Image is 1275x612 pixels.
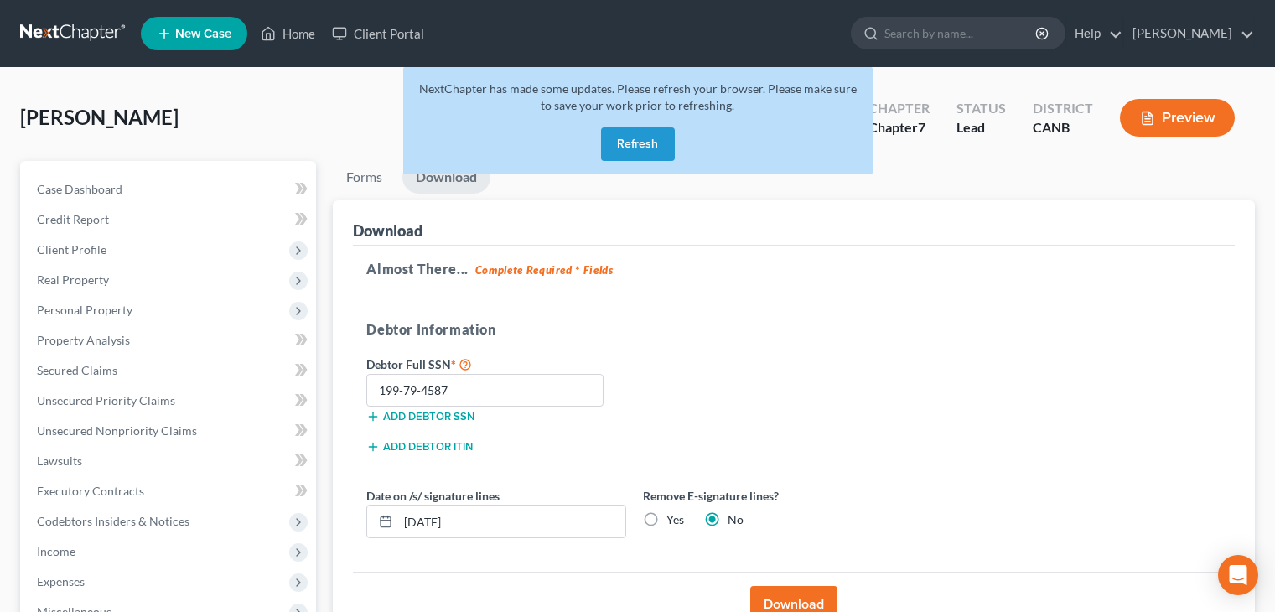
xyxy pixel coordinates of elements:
[175,28,231,40] span: New Case
[23,205,316,235] a: Credit Report
[366,259,1221,279] h5: Almost There...
[20,105,179,129] span: [PERSON_NAME]
[366,410,474,423] button: Add debtor SSN
[23,386,316,416] a: Unsecured Priority Claims
[23,416,316,446] a: Unsecured Nonpriority Claims
[23,174,316,205] a: Case Dashboard
[398,506,625,537] input: MM/DD/YYYY
[868,99,930,118] div: Chapter
[728,511,744,528] label: No
[23,355,316,386] a: Secured Claims
[23,446,316,476] a: Lawsuits
[23,476,316,506] a: Executory Contracts
[956,118,1006,137] div: Lead
[37,182,122,196] span: Case Dashboard
[1033,99,1093,118] div: District
[918,119,925,135] span: 7
[324,18,433,49] a: Client Portal
[252,18,324,49] a: Home
[358,354,635,374] label: Debtor Full SSN
[37,333,130,347] span: Property Analysis
[366,440,473,454] button: Add debtor ITIN
[868,118,930,137] div: Chapter
[956,99,1006,118] div: Status
[37,544,75,558] span: Income
[23,325,316,355] a: Property Analysis
[601,127,675,161] button: Refresh
[333,161,396,194] a: Forms
[37,272,109,287] span: Real Property
[1218,555,1258,595] div: Open Intercom Messenger
[366,374,604,407] input: XXX-XX-XXXX
[37,454,82,468] span: Lawsuits
[366,319,903,340] h5: Debtor Information
[666,511,684,528] label: Yes
[37,393,175,407] span: Unsecured Priority Claims
[37,574,85,589] span: Expenses
[37,484,144,498] span: Executory Contracts
[1066,18,1122,49] a: Help
[419,81,857,112] span: NextChapter has made some updates. Please refresh your browser. Please make sure to save your wor...
[37,242,106,257] span: Client Profile
[643,487,903,505] label: Remove E-signature lines?
[37,363,117,377] span: Secured Claims
[37,303,132,317] span: Personal Property
[1120,99,1235,137] button: Preview
[1033,118,1093,137] div: CANB
[37,514,189,528] span: Codebtors Insiders & Notices
[475,263,614,277] strong: Complete Required * Fields
[37,423,197,438] span: Unsecured Nonpriority Claims
[353,220,422,241] div: Download
[1124,18,1254,49] a: [PERSON_NAME]
[884,18,1038,49] input: Search by name...
[366,487,500,505] label: Date on /s/ signature lines
[37,212,109,226] span: Credit Report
